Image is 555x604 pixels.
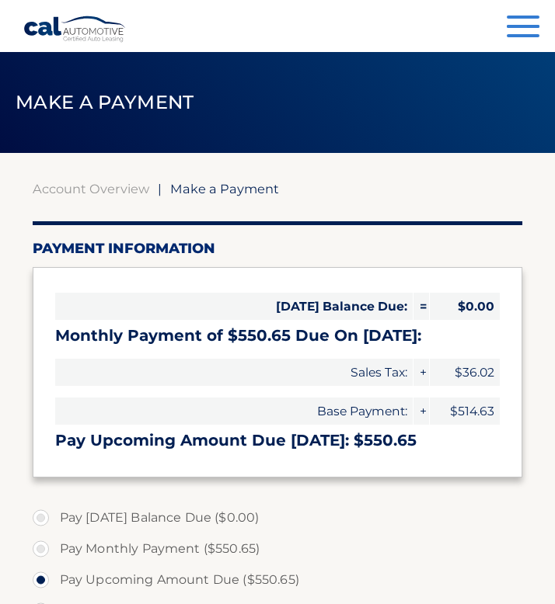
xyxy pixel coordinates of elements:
[430,359,500,386] span: $36.02
[33,181,149,196] a: Account Overview
[23,16,127,43] a: Cal Automotive
[55,431,501,450] h3: Pay Upcoming Amount Due [DATE]: $550.65
[430,293,500,320] span: $0.00
[33,533,523,564] label: Pay Monthly Payment ($550.65)
[430,397,500,425] span: $514.63
[33,502,523,533] label: Pay [DATE] Balance Due ($0.00)
[414,293,429,320] span: =
[414,397,429,425] span: +
[55,326,501,345] h3: Monthly Payment of $550.65 Due On [DATE]:
[55,359,414,386] span: Sales Tax:
[158,181,162,196] span: |
[507,16,539,41] button: Menu
[33,240,523,257] h2: Payment Information
[414,359,429,386] span: +
[55,397,414,425] span: Base Payment:
[33,564,523,595] label: Pay Upcoming Amount Due ($550.65)
[170,181,279,196] span: Make a Payment
[16,91,194,113] span: Make a Payment
[55,293,414,320] span: [DATE] Balance Due:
